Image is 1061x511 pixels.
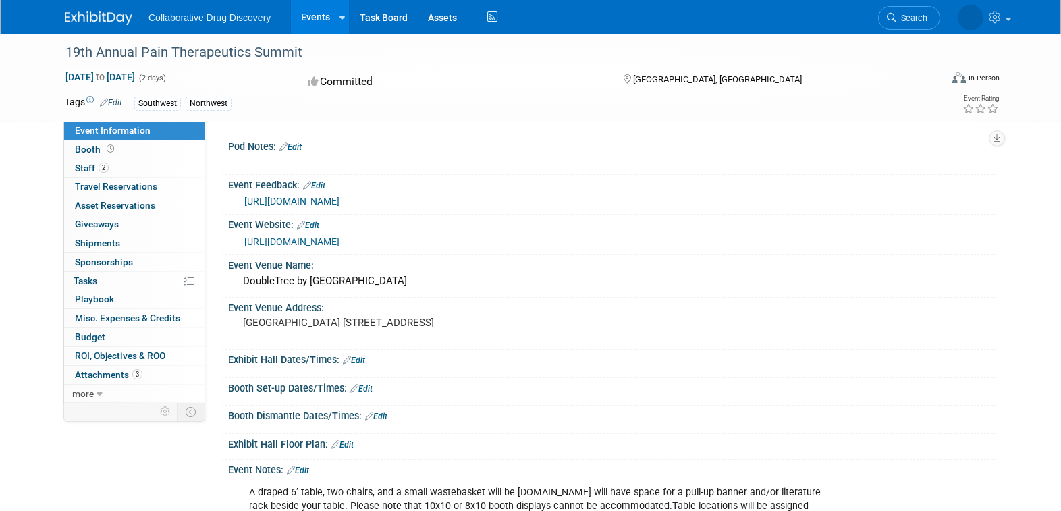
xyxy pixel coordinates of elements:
div: In-Person [968,73,1000,83]
a: Edit [350,384,373,394]
span: Travel Reservations [75,181,157,192]
span: Misc. Expenses & Credits [75,313,180,323]
a: more [64,385,205,403]
a: [URL][DOMAIN_NAME] [244,196,339,207]
a: Tasks [64,272,205,290]
pre: [GEOGRAPHIC_DATA] [STREET_ADDRESS] [243,317,533,329]
a: Staff2 [64,159,205,178]
img: ExhibitDay [65,11,132,25]
div: Event Notes: [228,460,996,477]
span: Asset Reservations [75,200,155,211]
a: Shipments [64,234,205,252]
a: Edit [303,181,325,190]
span: Budget [75,331,105,342]
span: Event Information [75,125,151,136]
span: Playbook [75,294,114,304]
span: Search [896,13,927,23]
a: Attachments3 [64,366,205,384]
a: Sponsorships [64,253,205,271]
span: Booth not reserved yet [104,144,117,154]
span: ROI, Objectives & ROO [75,350,165,361]
span: Sponsorships [75,257,133,267]
span: Tasks [74,275,97,286]
td: Toggle Event Tabs [178,403,205,421]
div: Event Format [861,70,1000,90]
span: [GEOGRAPHIC_DATA], [GEOGRAPHIC_DATA] [633,74,802,84]
div: Event Rating [962,95,999,102]
img: Format-Inperson.png [952,72,966,83]
a: Misc. Expenses & Credits [64,309,205,327]
div: Committed [304,70,602,94]
span: Attachments [75,369,142,380]
a: Edit [331,440,354,450]
div: DoubleTree by [GEOGRAPHIC_DATA] [238,271,986,292]
div: Exhibit Hall Floor Plan: [228,434,996,452]
a: Asset Reservations [64,196,205,215]
a: Event Information [64,122,205,140]
span: Staff [75,163,109,173]
div: Event Venue Name: [228,255,996,272]
a: Edit [279,142,302,152]
span: (2 days) [138,74,166,82]
a: Playbook [64,290,205,308]
span: more [72,388,94,399]
span: Shipments [75,238,120,248]
span: 2 [99,163,109,173]
a: Edit [365,412,387,421]
span: [DATE] [DATE] [65,71,136,83]
td: Tags [65,95,122,111]
a: Edit [100,98,122,107]
a: Booth [64,140,205,159]
td: Personalize Event Tab Strip [154,403,178,421]
a: Budget [64,328,205,346]
span: Giveaways [75,219,119,230]
div: Exhibit Hall Dates/Times: [228,350,996,367]
div: Booth Set-up Dates/Times: [228,378,996,396]
span: Booth [75,144,117,155]
a: [URL][DOMAIN_NAME] [244,236,339,247]
div: 19th Annual Pain Therapeutics Summit [61,41,920,65]
div: Event Feedback: [228,175,996,192]
a: Edit [297,221,319,230]
span: 3 [132,369,142,379]
a: Travel Reservations [64,178,205,196]
div: Booth Dismantle Dates/Times: [228,406,996,423]
a: Search [878,6,940,30]
div: Event Venue Address: [228,298,996,315]
span: to [94,72,107,82]
div: Event Website: [228,215,996,232]
a: Giveaways [64,215,205,234]
div: Northwest [186,97,232,111]
a: Edit [287,466,309,475]
a: Edit [343,356,365,365]
a: ROI, Objectives & ROO [64,347,205,365]
span: Collaborative Drug Discovery [148,12,271,23]
div: Pod Notes: [228,136,996,154]
div: Southwest [134,97,181,111]
img: Keith Williamson [958,5,983,30]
